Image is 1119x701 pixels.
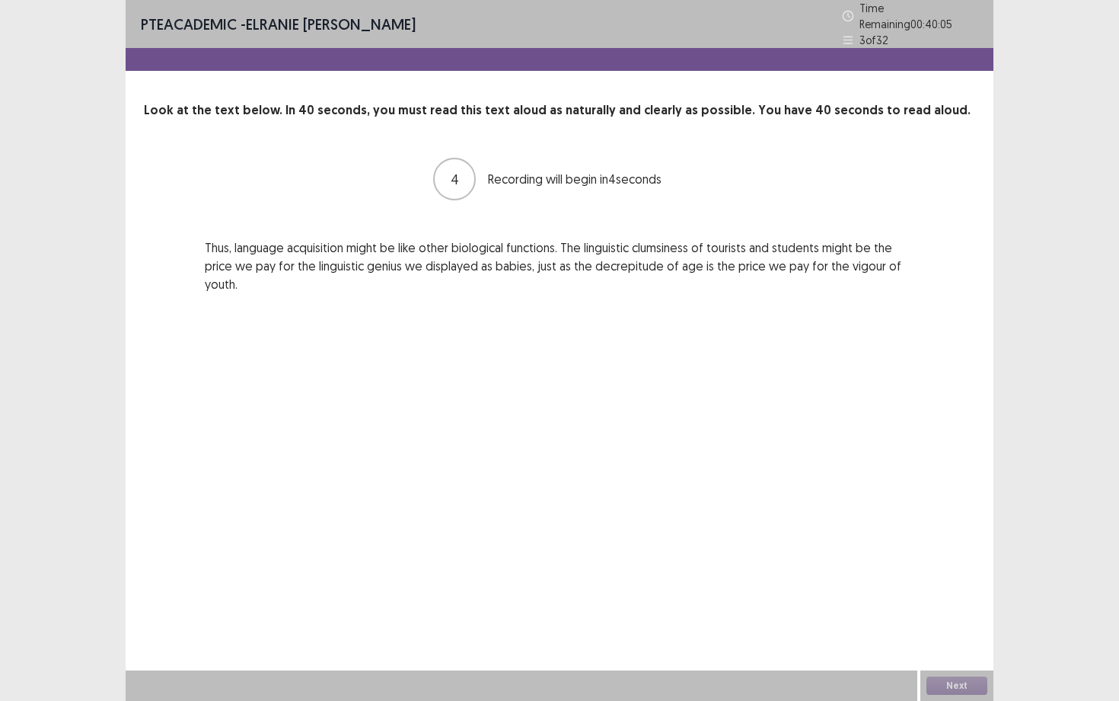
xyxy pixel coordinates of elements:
[141,13,416,36] p: - ELRANIE [PERSON_NAME]
[205,238,914,293] p: Thus, language acquisition might be like other biological functions. The linguistic clumsiness of...
[144,101,975,120] p: Look at the text below. In 40 seconds, you must read this text aloud as naturally and clearly as ...
[141,14,237,34] span: PTE academic
[859,32,888,48] p: 3 of 32
[451,169,459,190] p: 4
[488,170,686,188] p: Recording will begin in 4 seconds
